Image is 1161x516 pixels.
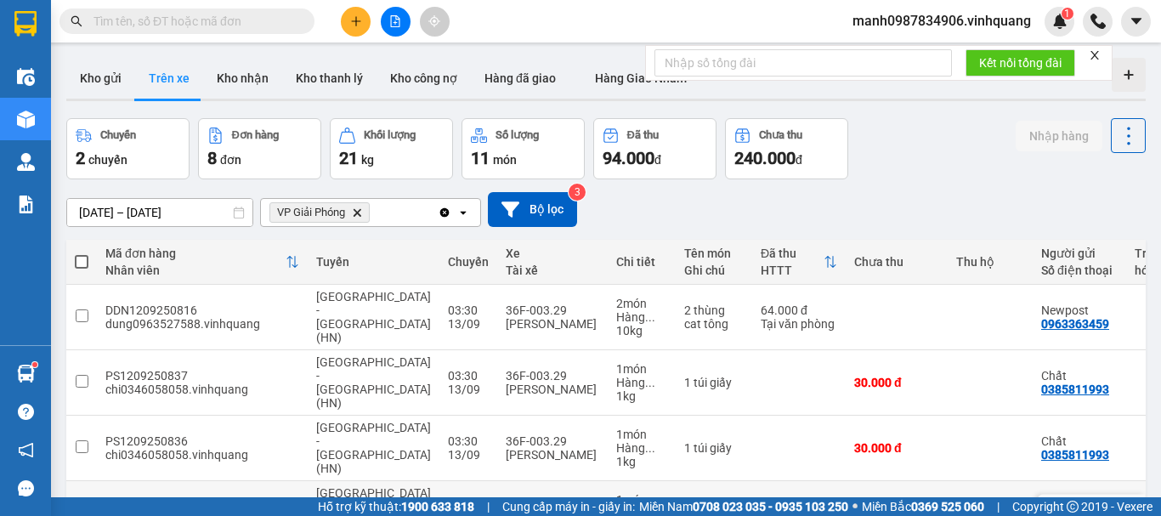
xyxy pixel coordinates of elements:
div: Đơn hàng [232,129,279,141]
th: Toggle SortBy [97,240,308,285]
div: Hàng thông thường [616,310,667,324]
span: kg [361,153,374,167]
div: 30.000 đ [854,376,939,389]
svg: open [456,206,470,219]
span: | [487,497,490,516]
div: Newpost [1041,303,1118,317]
span: manh0987834906.vinhquang [839,10,1045,31]
button: Kho thanh lý [282,58,377,99]
div: Tạo kho hàng mới [1112,58,1146,92]
div: Chưa thu [759,129,802,141]
span: 21 [339,148,358,168]
div: 1 món [616,362,667,376]
button: Bộ lọc [488,192,577,227]
span: đ [796,153,802,167]
div: Chi tiết [616,255,667,269]
div: Hàng thông thường [616,441,667,455]
span: search [71,15,82,27]
div: Đã thu [627,129,659,141]
span: | [997,497,1000,516]
button: Số lượng11món [462,118,585,179]
div: Tài xế [506,264,599,277]
div: Hàng thông thường [616,376,667,389]
strong: 0369 525 060 [911,500,984,513]
span: 94.000 [603,148,654,168]
span: copyright [1067,501,1079,513]
div: 0385811993 [1041,448,1109,462]
div: 30.000 đ [854,441,939,455]
span: notification [18,442,34,458]
span: [GEOGRAPHIC_DATA] - [GEOGRAPHIC_DATA] (HN) [316,421,431,475]
strong: 1900 633 818 [401,500,474,513]
span: VP Giải Phóng [277,206,345,219]
input: Tìm tên, số ĐT hoặc mã đơn [93,12,294,31]
span: đơn [220,153,241,167]
div: dung0963527588.vinhquang [105,317,299,331]
img: solution-icon [17,196,35,213]
div: 2 món [616,297,667,310]
div: 10 kg [616,324,667,337]
span: question-circle [18,404,34,420]
strong: 0708 023 035 - 0935 103 250 [693,500,848,513]
input: Selected VP Giải Phóng. [373,204,375,221]
div: DDN1209250816 [105,303,299,317]
div: chi0346058058.vinhquang [105,383,299,396]
span: Kết nối tổng đài [979,54,1062,72]
span: chuyến [88,153,127,167]
span: file-add [389,15,401,27]
span: 240.000 [734,148,796,168]
button: Hàng đã giao [471,58,569,99]
div: Thu hộ [956,255,1024,269]
div: [PERSON_NAME] [506,317,599,331]
div: 03:30 [448,303,489,317]
div: 2 thùng cat tông [684,303,744,331]
span: VP Giải Phóng, close by backspace [269,202,370,223]
span: [GEOGRAPHIC_DATA] - [GEOGRAPHIC_DATA] (HN) [316,355,431,410]
div: 03:30 [448,434,489,448]
div: Chưa thu [854,255,939,269]
button: Kết nối tổng đài [966,49,1075,77]
span: ... [645,310,655,324]
img: phone-icon [1090,14,1106,29]
div: Ghi chú [684,264,744,277]
div: [PERSON_NAME] [506,448,599,462]
span: 8 [207,148,217,168]
div: chi0346058058.vinhquang [105,448,299,462]
button: caret-down [1121,7,1151,37]
span: plus [350,15,362,27]
span: 1 [1064,8,1070,20]
span: ... [645,376,655,389]
div: Chuyến [448,255,489,269]
div: 0963363459 [1041,317,1109,331]
svg: Delete [352,207,362,218]
span: ... [645,441,655,455]
div: Tại văn phòng [761,317,837,331]
span: message [18,480,34,496]
div: 0385811993 [1041,383,1109,396]
div: 1 kg [616,389,667,403]
div: 13/09 [448,383,489,396]
span: aim [428,15,440,27]
div: 36F-003.29 [506,434,599,448]
button: Kho gửi [66,58,135,99]
button: Đơn hàng8đơn [198,118,321,179]
div: PS1209250837 [105,369,299,383]
button: Kho nhận [203,58,282,99]
div: 13/09 [448,448,489,462]
span: Miền Nam [639,497,848,516]
div: Chất [1041,434,1118,448]
sup: 1 [32,362,37,367]
div: HTTT [761,264,824,277]
img: warehouse-icon [17,111,35,128]
div: 1 túi giấy [684,376,744,389]
div: [PERSON_NAME] [506,383,599,396]
span: 2 [76,148,85,168]
div: Chất [1041,369,1118,383]
div: 64.000 đ [761,303,837,317]
button: Chuyến2chuyến [66,118,190,179]
div: Tuyến [316,255,431,269]
button: Chưa thu240.000đ [725,118,848,179]
button: Nhập hàng [1016,121,1102,151]
span: 11 [471,148,490,168]
div: Khối lượng [364,129,416,141]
